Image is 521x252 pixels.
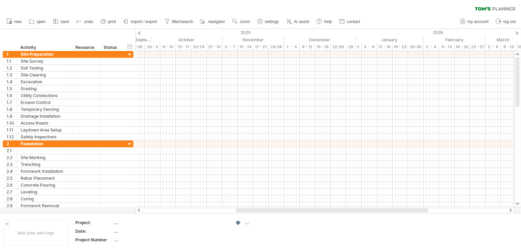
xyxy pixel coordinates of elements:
div: 2.4 [7,168,17,175]
a: zoom [231,17,252,26]
span: filter/search [172,19,193,24]
span: AI assist [294,19,309,24]
div: Formwork Removal [21,202,68,209]
span: new [14,19,22,24]
div: Safety Inspections [21,134,68,140]
div: 2.7 [7,189,17,195]
div: 1.10 [7,120,17,126]
div: 1.2 [7,65,17,71]
div: Site Marking [21,154,68,161]
div: 1.4 [7,78,17,85]
a: save [51,17,71,26]
span: zoom [240,19,250,24]
div: Laydown Area Setup [21,127,68,133]
div: Concrete Pouring [21,182,68,188]
div: .... [115,220,172,225]
div: December 2025 [284,36,355,43]
div: 5 - 9 [362,43,377,51]
div: 2.9 [7,202,17,209]
div: 1.1 [7,58,17,64]
div: 2.8 [7,196,17,202]
div: 1.9 [7,113,17,119]
a: AI assist [285,17,311,26]
span: contact [347,19,360,24]
a: help [315,17,334,26]
div: Date: [75,228,113,234]
div: 1 - 5 [284,43,300,51]
div: 15 - 19 [315,43,331,51]
div: Activity [20,44,68,51]
div: Foundation [21,140,68,147]
div: Temporary Fencing [21,106,68,113]
span: my account [468,19,489,24]
div: 22-26 [331,43,346,51]
div: Project Number [75,237,113,243]
a: new [5,17,24,26]
div: Rebar Placement [21,175,68,181]
div: 10 - 14 [238,43,253,51]
div: 22-26 [129,43,145,51]
span: import / export [131,19,157,24]
div: Leveling [21,189,68,195]
div: 29 - 2 [346,43,362,51]
div: 6 - 10 [160,43,176,51]
div: 1 [7,51,17,57]
div: .... [245,220,283,225]
div: Excavation [21,78,68,85]
a: undo [75,17,95,26]
div: 1.3 [7,72,17,78]
a: settings [256,17,281,26]
div: 2 [7,140,17,147]
div: 2.2 [7,154,17,161]
div: Curing [21,196,68,202]
div: 20-24 [191,43,207,51]
div: Site Survey [21,58,68,64]
div: 24-28 [269,43,284,51]
span: settings [265,19,279,24]
div: Drainage Installation [21,113,68,119]
div: 2 - 6 [486,43,501,51]
div: 12 - 16 [377,43,393,51]
div: 1.7 [7,99,17,106]
div: Utility Connections [21,92,68,99]
div: Trenching [21,161,68,168]
div: 8 - 12 [300,43,315,51]
a: filter/search [163,17,195,26]
div: .... [115,228,172,234]
div: November 2025 [222,36,284,43]
div: January 2026 [355,36,424,43]
div: 17 - 21 [253,43,269,51]
a: contact [338,17,362,26]
div: Formwork Installation [21,168,68,175]
div: October 2025 [151,36,222,43]
div: 13 - 17 [176,43,191,51]
div: 26-30 [408,43,424,51]
a: navigator [199,17,227,26]
div: Project: [75,220,113,225]
span: open [36,19,46,24]
div: Status [104,44,119,51]
div: February 2026 [424,36,486,43]
a: import / export [121,17,159,26]
div: Add your own logo [3,220,68,246]
a: open [27,17,48,26]
div: 3 - 7 [222,43,238,51]
span: log out [503,19,516,24]
a: log out [494,17,518,26]
div: .... [115,237,172,243]
div: 2.3 [7,161,17,168]
div: 1.5 [7,85,17,92]
a: my account [458,17,491,26]
div: Access Roads [21,120,68,126]
div: 2.5 [7,175,17,181]
div: 1.8 [7,106,17,113]
div: 16 - 20 [455,43,470,51]
div: 23 - 27 [470,43,486,51]
span: save [61,19,69,24]
div: Soil Testing [21,65,68,71]
div: 2 - 6 [424,43,439,51]
div: 27 - 31 [207,43,222,51]
div: 2.6 [7,182,17,188]
a: print [99,17,118,26]
div: 1.11 [7,127,17,133]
